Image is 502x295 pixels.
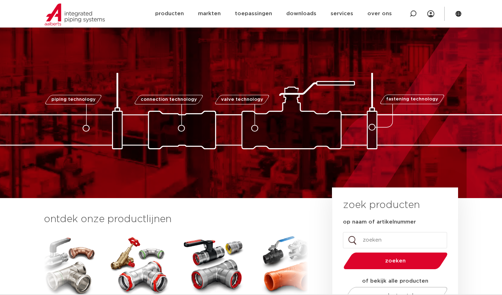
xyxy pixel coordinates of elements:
[51,97,96,102] span: piping technology
[362,258,429,264] span: zoeken
[140,97,197,102] span: connection technology
[44,212,308,226] h3: ontdek onze productlijnen
[362,278,428,284] strong: of bekijk alle producten
[340,252,450,270] button: zoeken
[343,198,420,212] h3: zoek producten
[221,97,263,102] span: valve technology
[343,219,416,226] label: op naam of artikelnummer
[386,97,438,102] span: fastening technology
[343,232,447,248] input: zoeken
